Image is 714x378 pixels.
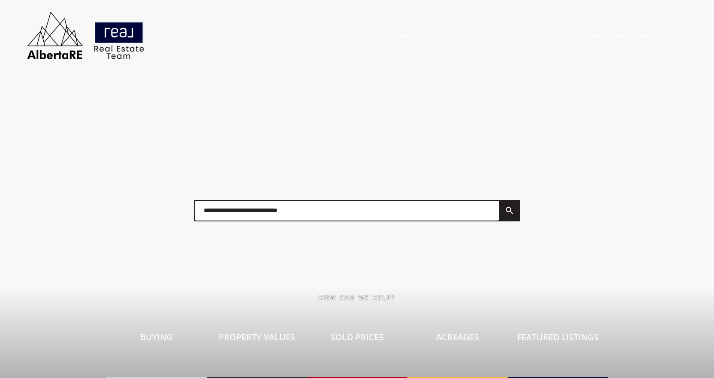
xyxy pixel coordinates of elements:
a: Buy [513,31,526,39]
a: Home [393,31,413,39]
img: AlbertaRE Real Estate Team | Real Broker [21,9,150,62]
span: Property Values [219,331,295,343]
span: Buying [140,331,173,343]
a: Sold Data [464,31,500,39]
span: Featured Listings [517,331,599,343]
a: Acreages [407,301,508,378]
span: Sold Prices [331,331,384,343]
span: Acreages [436,331,479,343]
a: Search [426,31,451,39]
a: Mortgage [614,31,651,39]
a: Sell [539,31,554,39]
a: Property Values [207,301,307,378]
a: Buying [106,301,207,378]
a: Log In [663,31,686,39]
a: Featured Listings [508,301,608,378]
a: Our Team [566,31,601,39]
a: Sold Prices [307,301,407,378]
